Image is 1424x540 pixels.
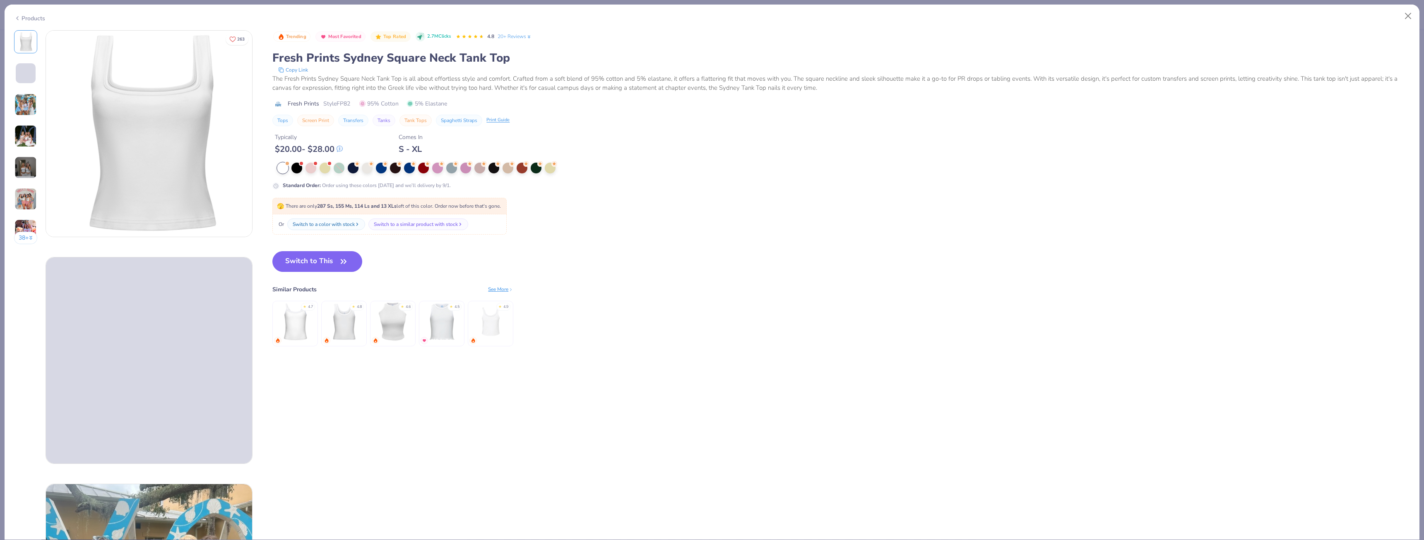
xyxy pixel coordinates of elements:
button: Switch to a color with stock [287,218,365,230]
div: 4.8 Stars [456,30,484,43]
div: Fresh Prints Sydney Square Neck Tank Top [272,50,1410,66]
button: Like [226,33,248,45]
span: 2.7M Clicks [427,33,451,40]
button: Spaghetti Straps [436,115,482,126]
button: Tanks [373,115,395,126]
img: Front [16,32,36,52]
div: $ 20.00 - $ 28.00 [275,144,343,154]
strong: 287 Ss, 155 Ms, 114 Ls and 13 XLs [317,203,397,209]
img: trending.gif [324,338,329,343]
img: Fresh Prints Sasha Crop Top [422,302,462,341]
span: There are only left of this color. Order now before that's gone. [277,203,501,209]
button: Close [1400,8,1416,24]
div: Typically [275,133,343,142]
button: Tank Tops [399,115,432,126]
button: Badge Button [273,31,310,42]
span: Trending [286,34,306,39]
div: 4.5 [455,304,459,310]
span: 263 [237,37,245,41]
img: trending.gif [471,338,476,343]
div: S - XL [399,144,423,154]
img: brand logo [272,101,284,107]
img: Trending sort [278,34,284,40]
span: 🫣 [277,202,284,210]
button: Screen Print [297,115,334,126]
button: Badge Button [370,31,410,42]
strong: Standard Order : [283,182,321,189]
div: Print Guide [486,117,510,124]
div: The Fresh Prints Sydney Square Neck Tank Top is all about effortless style and comfort. Crafted f... [272,74,1410,93]
img: User generated content [14,188,37,210]
div: Switch to a similar product with stock [374,221,458,228]
span: Most Favorited [328,34,361,39]
div: See More [488,286,513,293]
div: ★ [498,304,502,307]
span: 95% Cotton [359,99,399,108]
span: Fresh Prints [288,99,319,108]
span: Or [277,221,284,228]
div: ★ [352,304,355,307]
button: Switch to This [272,251,362,272]
div: Similar Products [272,285,317,294]
div: ★ [401,304,404,307]
img: Top Rated sort [375,34,382,40]
img: User generated content [14,219,37,242]
button: Switch to a similar product with stock [368,218,468,230]
img: Most Favorited sort [320,34,327,40]
img: Fresh Prints Cali Camisole Top [276,302,315,341]
div: ★ [450,304,453,307]
button: Badge Button [315,31,366,42]
div: ★ [303,304,306,307]
span: 4.8 [487,33,494,40]
img: MostFav.gif [422,338,427,343]
img: trending.gif [275,338,280,343]
img: Fresh Prints Sunset Blvd Ribbed Scoop Tank Top [325,302,364,341]
div: Comes In [399,133,423,142]
img: User generated content [14,94,37,116]
div: Products [14,14,45,23]
span: 5% Elastane [407,99,447,108]
span: Top Rated [383,34,407,39]
div: 4.6 [406,304,411,310]
div: Switch to a color with stock [293,221,355,228]
div: 4.8 [357,304,362,310]
img: Bella Canvas Ladies' Micro Ribbed Scoop Tank [471,302,510,341]
a: 20+ Reviews [498,33,532,40]
button: Tops [272,115,293,126]
button: 38+ [14,232,38,244]
div: 4.9 [503,304,508,310]
img: Front [46,31,252,237]
div: Order using these colors [DATE] and we’ll delivery by 9/1. [283,182,451,189]
button: Transfers [338,115,368,126]
span: Style FP82 [323,99,350,108]
div: 4.7 [308,304,313,310]
img: trending.gif [373,338,378,343]
img: User generated content [14,125,37,147]
img: User generated content [14,156,37,179]
button: copy to clipboard [276,66,310,74]
img: Fresh Prints Marilyn Tank Top [373,302,413,341]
